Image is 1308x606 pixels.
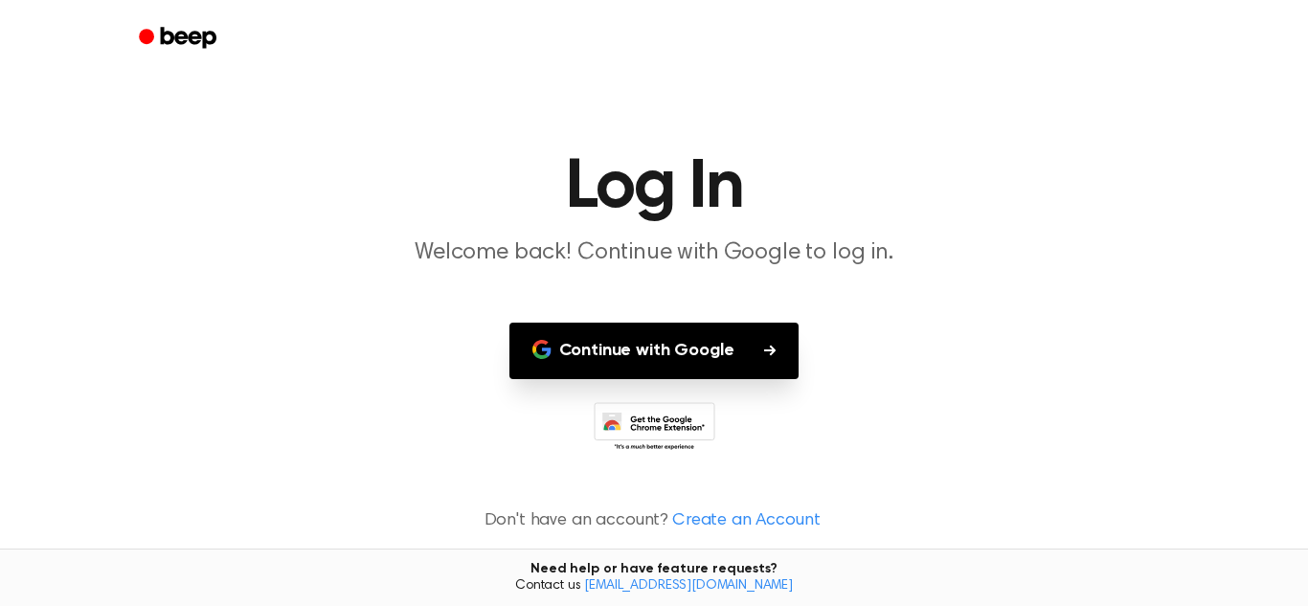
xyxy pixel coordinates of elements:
[125,20,234,57] a: Beep
[164,153,1144,222] h1: Log In
[23,508,1285,534] p: Don't have an account?
[286,237,1022,269] p: Welcome back! Continue with Google to log in.
[584,579,793,593] a: [EMAIL_ADDRESS][DOMAIN_NAME]
[509,323,800,379] button: Continue with Google
[11,578,1297,595] span: Contact us
[672,508,820,534] a: Create an Account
